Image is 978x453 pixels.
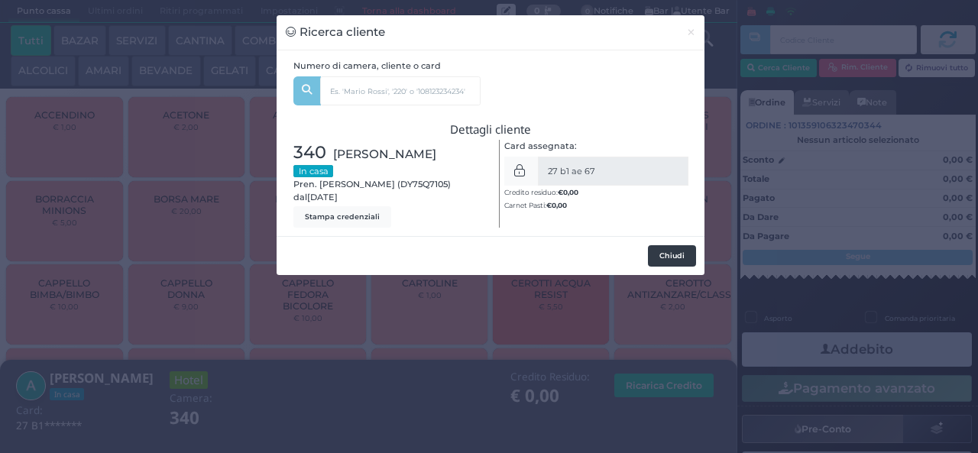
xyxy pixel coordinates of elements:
[504,140,577,153] label: Card assegnata:
[504,201,567,209] small: Carnet Pasti:
[552,200,567,210] span: 0,00
[686,24,696,40] span: ×
[293,206,391,228] button: Stampa credenziali
[286,140,491,228] div: Pren. [PERSON_NAME] (DY75Q7105) dal
[546,201,567,209] b: €
[504,188,578,196] small: Credito residuo:
[293,60,441,73] label: Numero di camera, cliente o card
[678,15,704,50] button: Chiudi
[307,191,338,204] span: [DATE]
[320,76,481,105] input: Es. 'Mario Rossi', '220' o '108123234234'
[333,145,436,163] span: [PERSON_NAME]
[563,187,578,197] span: 0,00
[558,188,578,196] b: €
[293,140,326,166] span: 340
[648,245,696,267] button: Chiudi
[293,165,333,177] small: In casa
[293,123,688,136] h3: Dettagli cliente
[286,24,386,41] h3: Ricerca cliente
